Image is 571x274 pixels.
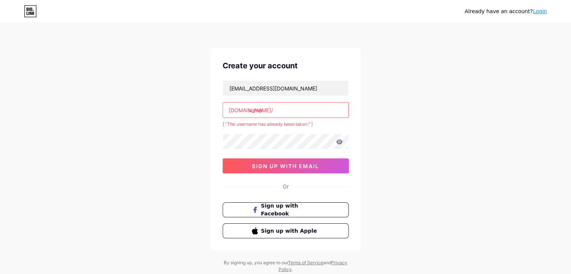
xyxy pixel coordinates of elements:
[223,102,348,117] input: username
[223,202,349,217] button: Sign up with Facebook
[229,106,273,114] div: [DOMAIN_NAME]/
[222,259,350,273] div: By signing up, you agree to our and .
[288,260,323,265] a: Terms of Service
[223,158,349,173] button: sign up with email
[533,8,547,14] a: Login
[223,223,349,238] button: Sign up with Apple
[252,163,319,169] span: sign up with email
[223,81,348,96] input: Email
[283,182,289,190] div: Or
[261,227,319,235] span: Sign up with Apple
[261,202,319,218] span: Sign up with Facebook
[223,60,349,71] div: Create your account
[223,121,349,128] div: [ "The username has already been taken." ]
[465,8,547,15] div: Already have an account?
